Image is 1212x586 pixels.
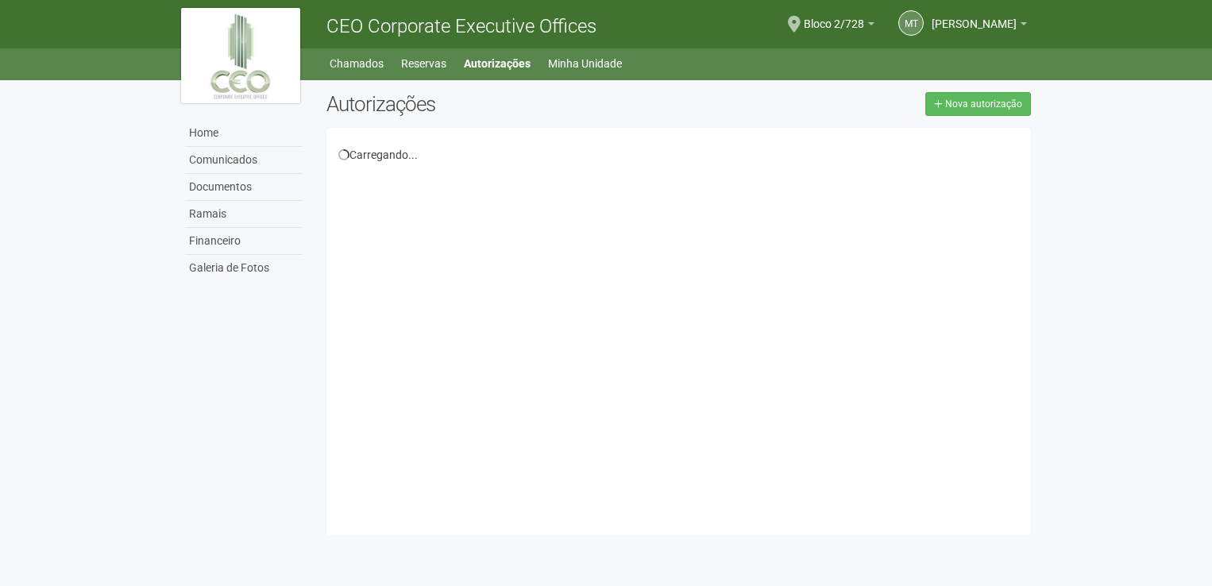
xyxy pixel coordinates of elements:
a: Nova autorização [925,92,1031,116]
a: Comunicados [185,147,303,174]
a: Reservas [401,52,446,75]
span: MARCO TADEU DOS SANTOS DOMINGUES [932,2,1017,30]
h2: Autorizações [326,92,666,116]
div: Carregando... [338,148,1019,162]
span: Bloco 2/728 [804,2,864,30]
a: Autorizações [464,52,531,75]
a: Financeiro [185,228,303,255]
a: [PERSON_NAME] [932,20,1027,33]
a: Ramais [185,201,303,228]
span: CEO Corporate Executive Offices [326,15,596,37]
a: Minha Unidade [548,52,622,75]
a: Home [185,120,303,147]
a: Galeria de Fotos [185,255,303,281]
a: MT [898,10,924,36]
a: Bloco 2/728 [804,20,874,33]
a: Documentos [185,174,303,201]
img: logo.jpg [181,8,300,103]
span: Nova autorização [945,98,1022,110]
a: Chamados [330,52,384,75]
